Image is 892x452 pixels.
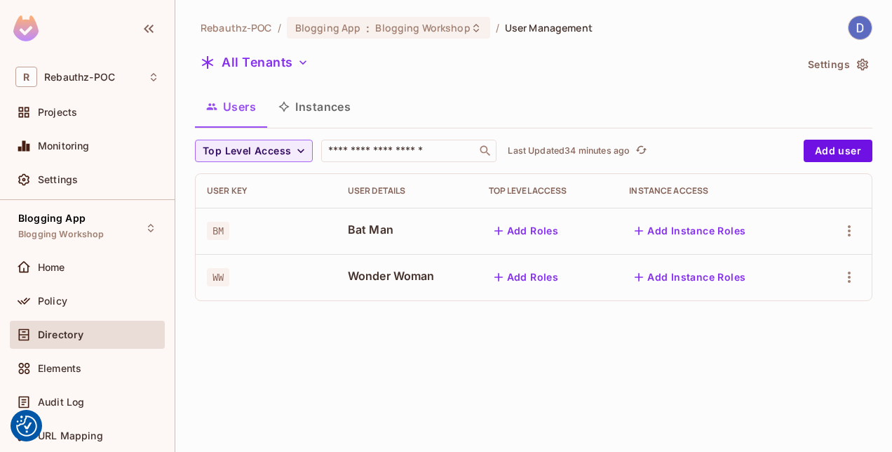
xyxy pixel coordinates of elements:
span: User Management [505,21,593,34]
span: the active workspace [201,21,272,34]
span: Elements [38,363,81,374]
span: R [15,67,37,87]
div: Top Level Access [489,185,607,197]
button: Add Instance Roles [629,220,751,242]
span: Top Level Access [203,142,291,160]
span: Audit Log [38,397,84,408]
button: Add user [804,140,872,162]
p: Last Updated 34 minutes ago [508,145,630,157]
button: Add Instance Roles [629,266,751,288]
img: SReyMgAAAABJRU5ErkJggg== [13,15,39,41]
span: WW [207,268,229,286]
span: Home [38,262,65,273]
span: Wonder Woman [348,268,466,284]
img: Revisit consent button [16,416,37,437]
span: Policy [38,295,67,307]
button: Instances [267,89,362,124]
span: Workspace: Rebauthz-POC [44,72,115,83]
button: Add Roles [489,220,565,242]
div: User Details [348,185,466,197]
span: Blogging Workshop [18,229,104,240]
button: Users [195,89,267,124]
span: Bat Man [348,222,466,237]
span: Projects [38,107,77,118]
button: Consent Preferences [16,416,37,437]
span: BM [207,222,229,240]
span: Blogging App [18,213,86,224]
span: refresh [635,144,647,158]
span: Click to refresh data [630,142,649,159]
img: Dusanka Vuleta [849,16,872,39]
button: Top Level Access [195,140,313,162]
span: URL Mapping [38,430,103,441]
button: All Tenants [195,51,314,74]
span: Directory [38,329,83,340]
span: Blogging App [295,21,361,34]
div: Instance Access [629,185,800,197]
button: Settings [802,53,872,76]
span: Blogging Workshop [375,21,470,34]
span: Monitoring [38,140,90,152]
button: Add Roles [489,266,565,288]
li: / [278,21,281,34]
button: refresh [633,142,649,159]
div: User Key [207,185,325,197]
span: : [365,22,370,34]
span: Settings [38,174,78,185]
li: / [496,21,499,34]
